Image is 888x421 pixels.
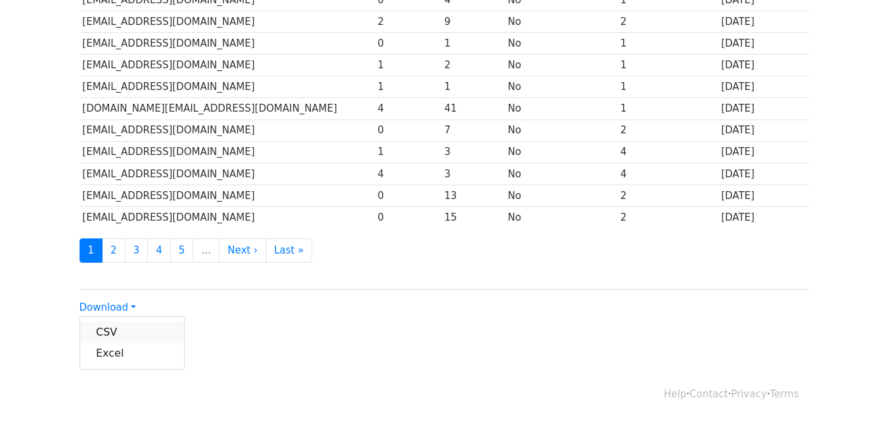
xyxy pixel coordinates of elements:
[617,163,718,185] td: 4
[80,55,375,76] td: [EMAIL_ADDRESS][DOMAIN_NAME]
[505,33,617,55] td: No
[617,206,718,228] td: 2
[718,163,808,185] td: [DATE]
[375,76,441,98] td: 1
[375,163,441,185] td: 4
[80,322,184,343] a: CSV
[505,120,617,141] td: No
[375,55,441,76] td: 1
[718,33,808,55] td: [DATE]
[505,141,617,163] td: No
[617,141,718,163] td: 4
[375,11,441,33] td: 2
[505,55,617,76] td: No
[617,98,718,120] td: 1
[664,388,686,400] a: Help
[80,301,136,313] a: Download
[770,388,799,400] a: Terms
[718,120,808,141] td: [DATE]
[266,238,312,263] a: Last »
[170,238,194,263] a: 5
[375,141,441,163] td: 1
[441,11,505,33] td: 9
[718,206,808,228] td: [DATE]
[375,120,441,141] td: 0
[375,98,441,120] td: 4
[441,98,505,120] td: 41
[718,55,808,76] td: [DATE]
[80,141,375,163] td: [EMAIL_ADDRESS][DOMAIN_NAME]
[731,388,766,400] a: Privacy
[80,98,375,120] td: [DOMAIN_NAME][EMAIL_ADDRESS][DOMAIN_NAME]
[80,185,375,206] td: [EMAIL_ADDRESS][DOMAIN_NAME]
[617,185,718,206] td: 2
[441,141,505,163] td: 3
[689,388,728,400] a: Contact
[80,76,375,98] td: [EMAIL_ADDRESS][DOMAIN_NAME]
[822,358,888,421] iframe: Chat Widget
[505,98,617,120] td: No
[441,120,505,141] td: 7
[80,33,375,55] td: [EMAIL_ADDRESS][DOMAIN_NAME]
[617,33,718,55] td: 1
[80,238,103,263] a: 1
[617,120,718,141] td: 2
[441,185,505,206] td: 13
[441,163,505,185] td: 3
[617,76,718,98] td: 1
[80,11,375,33] td: [EMAIL_ADDRESS][DOMAIN_NAME]
[80,163,375,185] td: [EMAIL_ADDRESS][DOMAIN_NAME]
[441,206,505,228] td: 15
[375,206,441,228] td: 0
[375,33,441,55] td: 0
[718,98,808,120] td: [DATE]
[125,238,149,263] a: 3
[505,11,617,33] td: No
[718,76,808,98] td: [DATE]
[375,185,441,206] td: 0
[505,163,617,185] td: No
[102,238,126,263] a: 2
[505,206,617,228] td: No
[219,238,266,263] a: Next ›
[441,55,505,76] td: 2
[505,76,617,98] td: No
[718,185,808,206] td: [DATE]
[80,206,375,228] td: [EMAIL_ADDRESS][DOMAIN_NAME]
[718,11,808,33] td: [DATE]
[441,33,505,55] td: 1
[147,238,171,263] a: 4
[80,343,184,364] a: Excel
[441,76,505,98] td: 1
[80,120,375,141] td: [EMAIL_ADDRESS][DOMAIN_NAME]
[718,141,808,163] td: [DATE]
[617,11,718,33] td: 2
[617,55,718,76] td: 1
[505,185,617,206] td: No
